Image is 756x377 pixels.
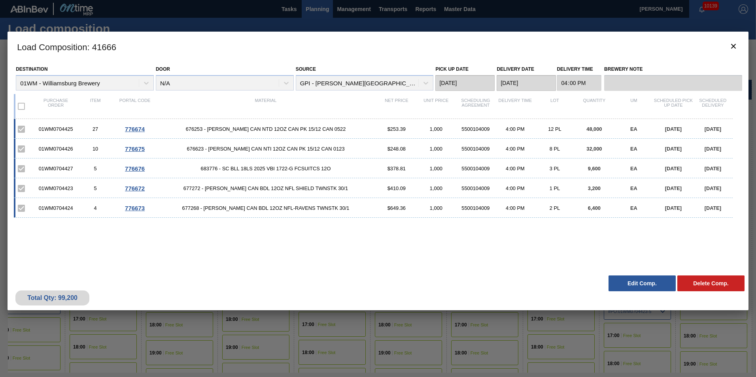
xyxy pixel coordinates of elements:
[115,145,155,152] div: Go to Order
[36,166,76,172] div: 01WM0704427
[125,185,145,192] span: 776672
[495,185,535,191] div: 4:00 PM
[76,205,115,211] div: 4
[416,205,456,211] div: 1,000
[125,205,145,211] span: 776673
[36,126,76,132] div: 01WM0704425
[416,98,456,115] div: Unit Price
[456,126,495,132] div: 5500104009
[630,205,637,211] span: EA
[588,185,601,191] span: 3,200
[115,126,155,132] div: Go to Order
[535,166,575,172] div: 3 PL
[495,98,535,115] div: Delivery Time
[456,185,495,191] div: 5500104009
[535,185,575,191] div: 1 PL
[665,146,682,152] span: [DATE]
[535,146,575,152] div: 8 PL
[495,146,535,152] div: 4:00 PM
[705,126,721,132] span: [DATE]
[456,146,495,152] div: 5500104009
[36,185,76,191] div: 01WM0704423
[125,165,145,172] span: 776676
[155,146,377,152] span: 676623 - CARR CAN NTI 12OZ CAN PK 15/12 CAN 0123
[654,98,693,115] div: Scheduled Pick up Date
[115,185,155,192] div: Go to Order
[677,275,745,291] button: Delete Comp.
[156,66,170,72] label: Door
[456,98,495,115] div: Scheduling Agreement
[535,205,575,211] div: 2 PL
[497,75,556,91] input: mm/dd/yyyy
[588,166,601,172] span: 9,600
[604,64,742,75] label: Brewery Note
[497,66,534,72] label: Delivery Date
[155,185,377,191] span: 677272 - CARR CAN BDL 12OZ NFL SHIELD TWNSTK 30/1
[705,185,721,191] span: [DATE]
[416,185,456,191] div: 1,000
[693,98,733,115] div: Scheduled Delivery
[115,165,155,172] div: Go to Order
[456,205,495,211] div: 5500104009
[575,98,614,115] div: Quantity
[416,166,456,172] div: 1,000
[21,294,83,302] div: Total Qty: 99,200
[614,98,654,115] div: UM
[377,98,416,115] div: Net Price
[705,205,721,211] span: [DATE]
[76,185,115,191] div: 5
[377,146,416,152] div: $248.08
[377,185,416,191] div: $410.09
[665,205,682,211] span: [DATE]
[665,126,682,132] span: [DATE]
[535,126,575,132] div: 12 PL
[155,166,377,172] span: 683776 - SC BLL 18LS 2025 VBI 1722-G FCSUITCS 12O
[76,126,115,132] div: 27
[588,205,601,211] span: 6,400
[535,98,575,115] div: Lot
[586,126,602,132] span: 48,000
[125,145,145,152] span: 776675
[155,126,377,132] span: 676253 - CARR CAN NTD 12OZ CAN PK 15/12 CAN 0522
[16,66,47,72] label: Destination
[630,185,637,191] span: EA
[76,146,115,152] div: 10
[76,166,115,172] div: 5
[115,98,155,115] div: Portal code
[435,66,469,72] label: Pick up Date
[665,185,682,191] span: [DATE]
[155,205,377,211] span: 677268 - CARR CAN BDL 12OZ NFL-RAVENS TWNSTK 30/1
[609,275,676,291] button: Edit Comp.
[705,146,721,152] span: [DATE]
[495,205,535,211] div: 4:00 PM
[76,98,115,115] div: Item
[377,126,416,132] div: $253.39
[115,205,155,211] div: Go to Order
[435,75,495,91] input: mm/dd/yyyy
[557,64,601,75] label: Delivery Time
[630,126,637,132] span: EA
[495,166,535,172] div: 4:00 PM
[377,205,416,211] div: $649.36
[155,98,377,115] div: Material
[296,66,316,72] label: Source
[705,166,721,172] span: [DATE]
[377,166,416,172] div: $378.81
[8,32,748,62] h3: Load Composition : 41666
[456,166,495,172] div: 5500104009
[416,126,456,132] div: 1,000
[416,146,456,152] div: 1,000
[495,126,535,132] div: 4:00 PM
[586,146,602,152] span: 32,000
[665,166,682,172] span: [DATE]
[630,166,637,172] span: EA
[36,146,76,152] div: 01WM0704426
[125,126,145,132] span: 776674
[36,205,76,211] div: 01WM0704424
[630,146,637,152] span: EA
[36,98,76,115] div: Purchase order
